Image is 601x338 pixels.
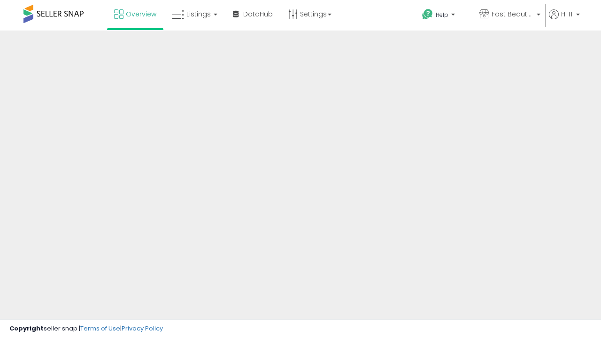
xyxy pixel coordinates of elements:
[126,9,156,19] span: Overview
[243,9,273,19] span: DataHub
[549,9,580,31] a: Hi IT
[415,1,471,31] a: Help
[492,9,534,19] span: Fast Beauty ([GEOGRAPHIC_DATA])
[9,324,44,333] strong: Copyright
[9,324,163,333] div: seller snap | |
[80,324,120,333] a: Terms of Use
[186,9,211,19] span: Listings
[561,9,573,19] span: Hi IT
[422,8,433,20] i: Get Help
[122,324,163,333] a: Privacy Policy
[436,11,448,19] span: Help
